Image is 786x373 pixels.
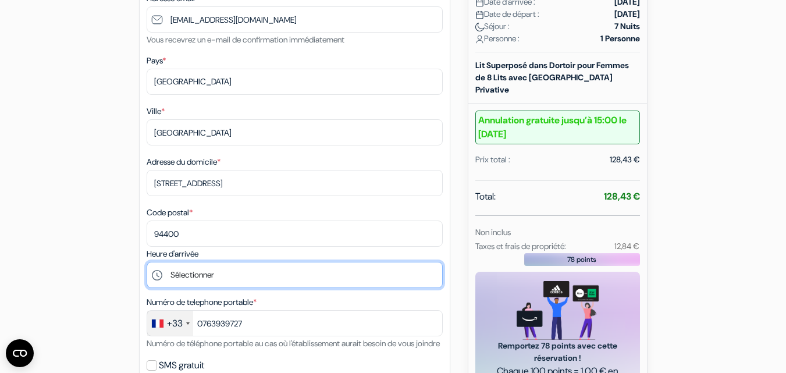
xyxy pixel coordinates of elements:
[567,254,596,265] span: 78 points
[600,33,640,45] strong: 1 Personne
[6,339,34,367] button: Ouvrir le widget CMP
[147,207,193,219] label: Code postal
[614,8,640,20] strong: [DATE]
[475,35,484,44] img: user_icon.svg
[475,8,539,20] span: Date de départ :
[475,60,629,95] b: Lit Superposé dans Dortoir pour Femmes de 8 Lits avec [GEOGRAPHIC_DATA] Privative
[167,317,183,331] div: +33
[604,190,640,203] strong: 128,43 €
[147,34,344,45] small: Vous recevrez un e-mail de confirmation immédiatement
[614,241,639,251] small: 12,84 €
[147,55,166,67] label: Pays
[475,111,640,144] b: Annulation gratuite jusqu’à 15:00 le [DATE]
[610,154,640,166] div: 128,43 €
[147,6,443,33] input: Entrer adresse e-mail
[475,154,510,166] div: Prix total :
[147,156,220,168] label: Adresse du domicile
[614,20,640,33] strong: 7 Nuits
[475,33,520,45] span: Personne :
[517,281,599,340] img: gift_card_hero_new.png
[147,105,165,118] label: Ville
[147,311,193,336] div: France: +33
[475,23,484,31] img: moon.svg
[489,340,626,364] span: Remportez 78 points avec cette réservation !
[147,248,198,260] label: Heure d'arrivée
[475,190,496,204] span: Total:
[475,227,511,237] small: Non inclus
[147,338,440,349] small: Numéro de téléphone portable au cas où l'établissement aurait besoin de vous joindre
[147,296,257,308] label: Numéro de telephone portable
[475,241,566,251] small: Taxes et frais de propriété:
[147,310,443,336] input: 6 12 34 56 78
[475,20,510,33] span: Séjour :
[475,10,484,19] img: calendar.svg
